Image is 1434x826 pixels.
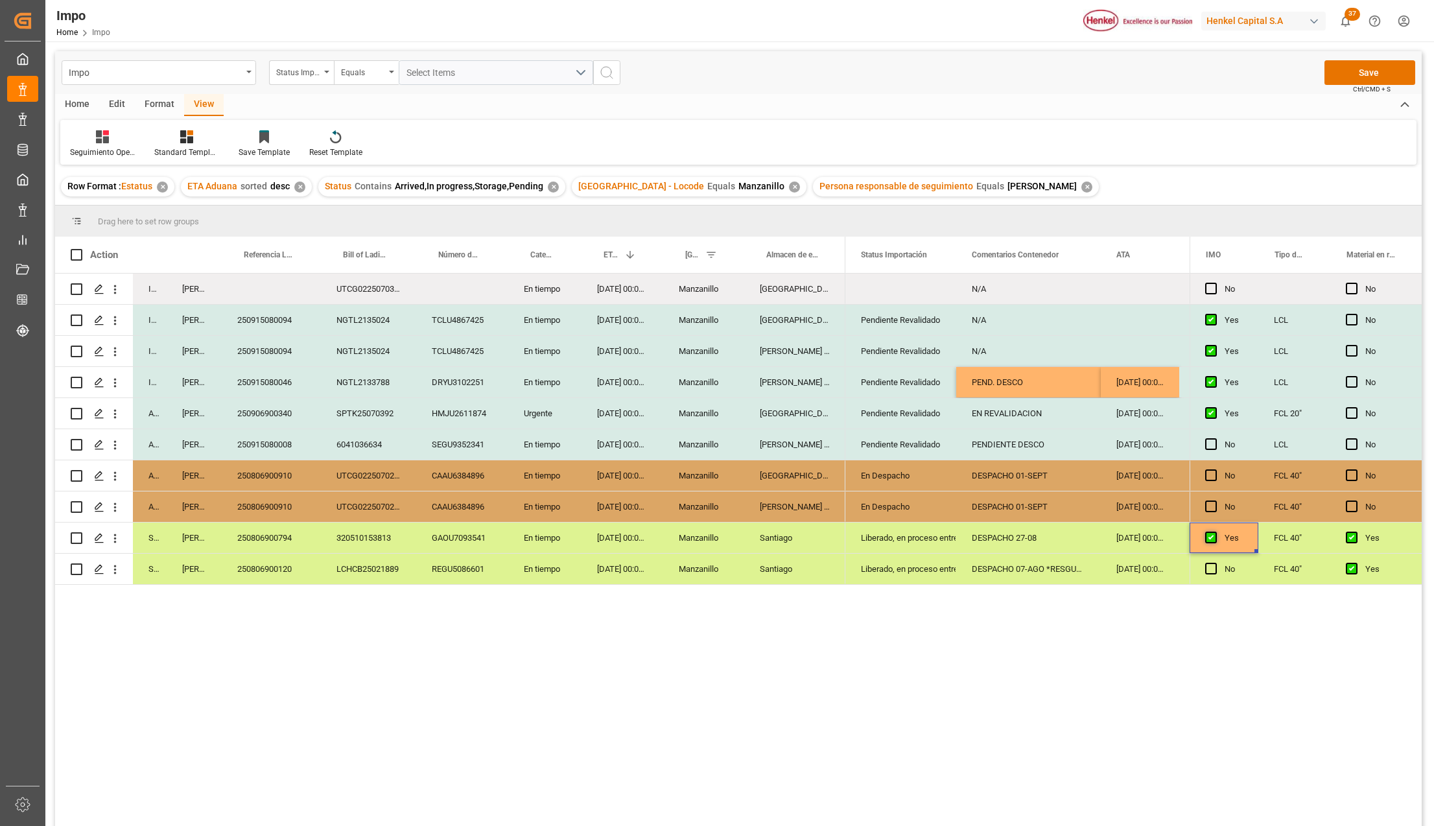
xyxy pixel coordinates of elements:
button: open menu [334,60,399,85]
span: [GEOGRAPHIC_DATA] - Locode [578,181,704,191]
span: Equals [976,181,1004,191]
div: 250915080094 [222,305,321,335]
div: En tiempo [508,491,582,522]
button: open menu [399,60,593,85]
div: N/A [956,274,1101,304]
div: UTCG0225070273 [321,460,416,491]
div: No [1225,274,1243,304]
div: N/A [956,336,1101,366]
div: NGTL2135024 [321,305,416,335]
span: Material en resguardo Y/N [1346,250,1395,259]
div: En Despacho [861,492,941,522]
div: CAAU6384896 [416,491,508,522]
div: View [184,94,224,116]
div: [PERSON_NAME] [167,336,222,366]
div: Arrived [133,398,167,429]
div: CAAU6384896 [416,460,508,491]
div: [DATE] 00:00:00 [1101,429,1179,460]
div: 250915080008 [222,429,321,460]
div: UTCG0225070387 [321,274,416,304]
div: [PERSON_NAME] [167,274,222,304]
div: [DATE] 00:00:00 [582,274,663,304]
div: DESPACHO 01-SEPT [956,491,1101,522]
div: [DATE] 00:00:00 [1101,398,1179,429]
div: Manzanillo [663,367,744,397]
div: ✕ [294,182,305,193]
div: En tiempo [508,554,582,584]
div: [PERSON_NAME] [167,523,222,553]
span: Row Format : [67,181,121,191]
div: EN REVALIDACION [956,398,1101,429]
span: IMO [1206,250,1221,259]
div: [GEOGRAPHIC_DATA] [744,460,845,491]
span: sorted [241,181,267,191]
div: [PERSON_NAME] [167,554,222,584]
div: En tiempo [508,429,582,460]
div: 250806900910 [222,460,321,491]
div: No [1225,430,1243,460]
div: 250806900120 [222,554,321,584]
div: LCL [1258,305,1330,335]
div: Action [90,249,118,261]
div: [DATE] 00:00:00 [582,429,663,460]
div: [PERSON_NAME] Tlalnepantla [744,491,845,522]
button: open menu [269,60,334,85]
button: Henkel Capital S.A [1201,8,1331,33]
div: [GEOGRAPHIC_DATA] [744,274,845,304]
div: No [1365,274,1406,304]
div: Pendiente Revalidado [861,368,941,397]
div: Pendiente Revalidado [861,430,941,460]
div: Press SPACE to select this row. [1190,398,1422,429]
div: [DATE] 00:00:00 [582,336,663,366]
div: Press SPACE to select this row. [55,398,845,429]
div: [DATE] 00:00:00 [582,554,663,584]
button: show 37 new notifications [1331,6,1360,36]
div: Press SPACE to select this row. [1190,554,1422,585]
button: open menu [62,60,256,85]
div: 250915080046 [222,367,321,397]
div: Yes [1225,305,1243,335]
div: Press SPACE to select this row. [55,336,845,367]
img: Henkel%20logo.jpg_1689854090.jpg [1083,10,1192,32]
div: [DATE] 00:00:00 [1101,367,1179,397]
div: Manzanillo [663,336,744,366]
div: Manzanillo [663,429,744,460]
div: Impo [56,6,110,25]
div: 250806900910 [222,491,321,522]
div: [PERSON_NAME] [167,305,222,335]
span: Equals [707,181,735,191]
div: Manzanillo [663,274,744,304]
div: [PERSON_NAME] [167,367,222,397]
div: No [1365,492,1406,522]
div: Impo [69,64,242,80]
span: Drag here to set row groups [98,217,199,226]
div: LCHCB25021889 [321,554,416,584]
div: In progress [133,305,167,335]
span: Referencia Leschaco [244,250,294,259]
div: Press SPACE to select this row. [55,554,845,585]
div: Manzanillo [663,491,744,522]
div: Santiago [744,554,845,584]
div: Yes [1225,399,1243,429]
div: 6041036634 [321,429,416,460]
div: No [1365,305,1406,335]
div: Manzanillo [663,523,744,553]
div: [DATE] 00:00:00 [582,523,663,553]
div: Press SPACE to select this row. [55,429,845,460]
div: LCL [1258,429,1330,460]
div: Press SPACE to select this row. [1190,523,1422,554]
div: Arrived [133,460,167,491]
div: REGU5086601 [416,554,508,584]
div: Manzanillo [663,460,744,491]
div: No [1365,430,1406,460]
div: Pendiente Revalidado [861,336,941,366]
div: Yes [1225,336,1243,366]
span: Select Items [406,67,462,78]
div: Press SPACE to select this row. [55,491,845,523]
div: 320510153813 [321,523,416,553]
div: ✕ [157,182,168,193]
div: Yes [1225,368,1243,397]
div: [GEOGRAPHIC_DATA] [744,398,845,429]
div: N/A [956,305,1101,335]
div: Manzanillo [663,305,744,335]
